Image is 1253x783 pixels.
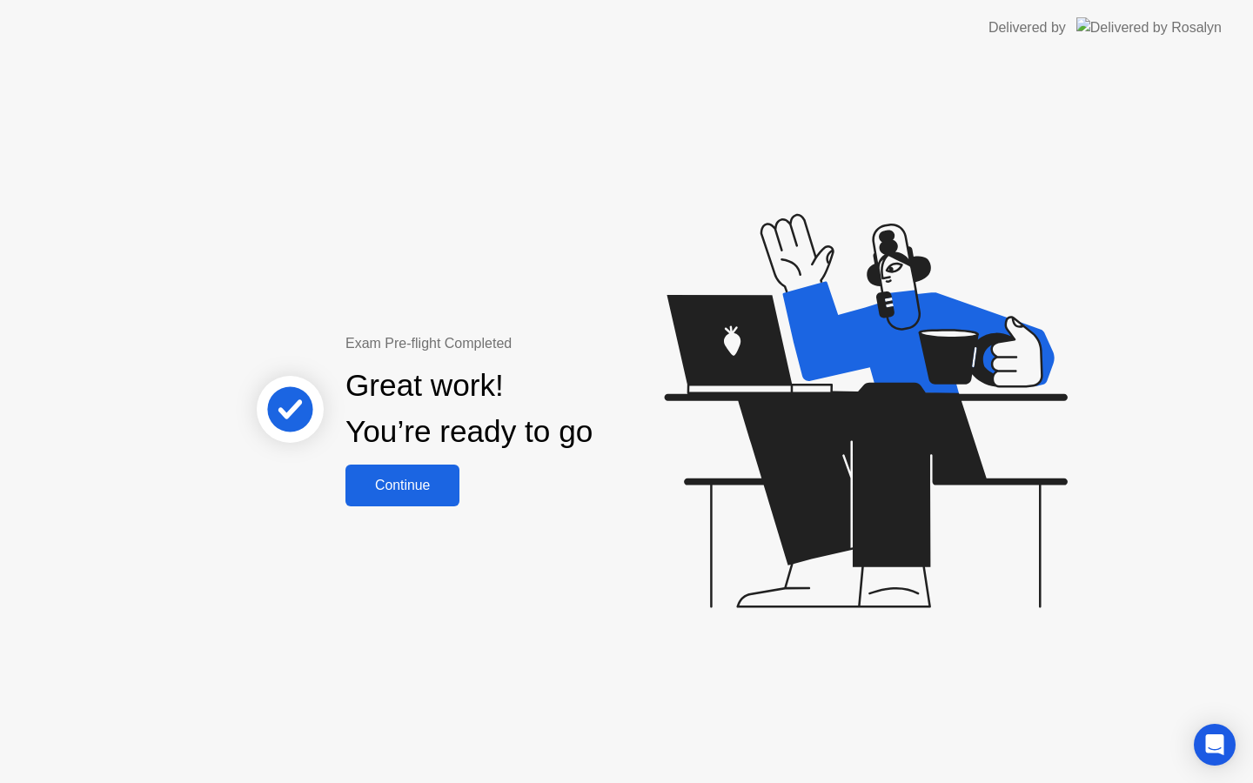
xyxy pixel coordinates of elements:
div: Exam Pre-flight Completed [345,333,705,354]
div: Delivered by [988,17,1066,38]
div: Great work! You’re ready to go [345,363,593,455]
div: Continue [351,478,454,493]
img: Delivered by Rosalyn [1076,17,1222,37]
button: Continue [345,465,459,506]
div: Open Intercom Messenger [1194,724,1236,766]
